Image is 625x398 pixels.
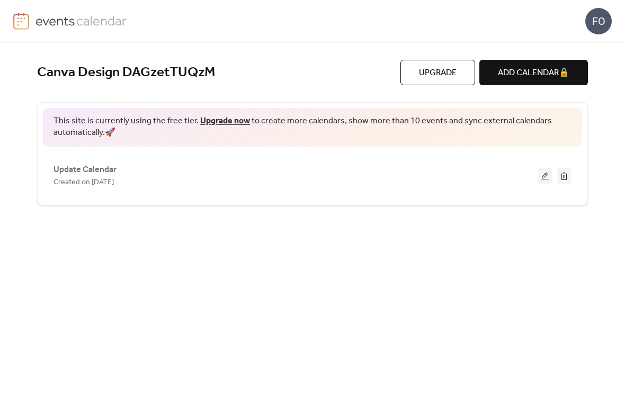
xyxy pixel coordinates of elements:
img: logo [13,13,29,30]
span: Created on [DATE] [53,176,114,189]
button: Upgrade [400,60,475,85]
a: Update Calendar [53,167,117,173]
a: Canva Design DAGzetTUQzM [37,64,216,82]
a: Upgrade now [200,113,250,129]
span: Upgrade [419,67,457,79]
span: This site is currently using the free tier. to create more calendars, show more than 10 events an... [53,115,572,139]
span: Update Calendar [53,164,117,176]
img: logo-type [35,13,127,29]
div: FO [585,8,612,34]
